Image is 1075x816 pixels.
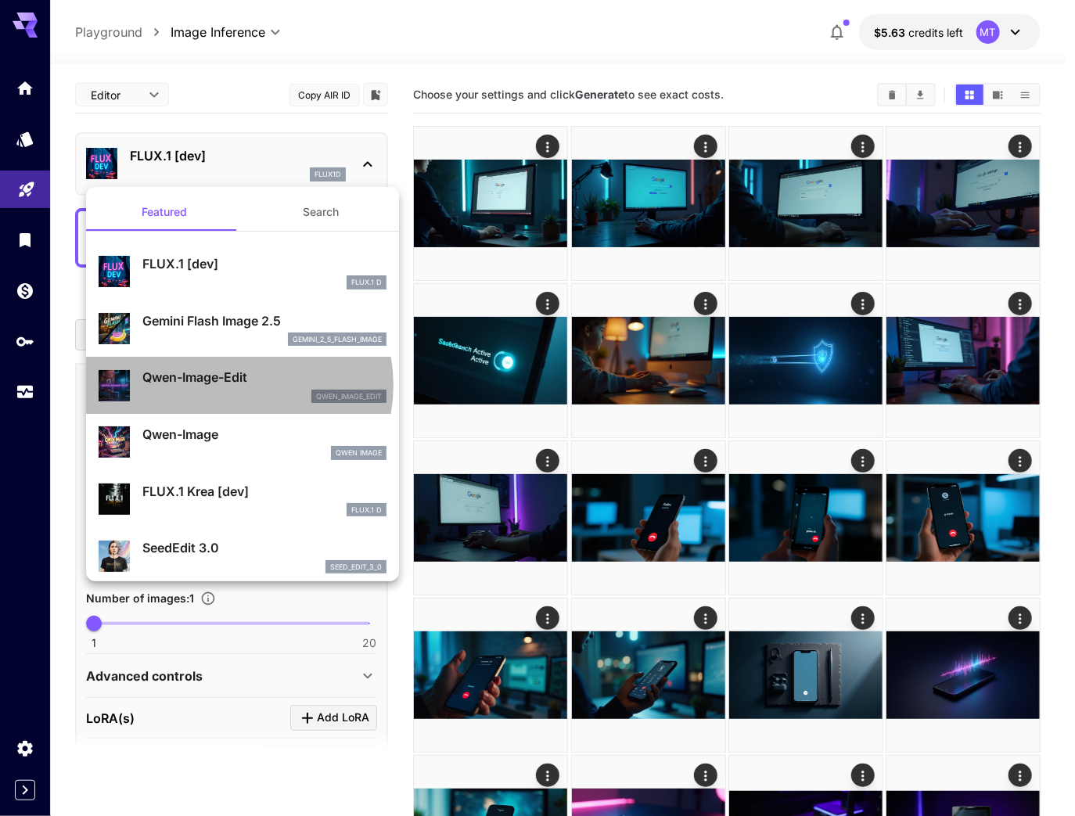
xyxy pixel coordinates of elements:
div: FLUX.1 Krea [dev]FLUX.1 D [99,476,386,523]
p: FLUX.1 D [351,277,382,288]
p: FLUX.1 Krea [dev] [142,482,386,501]
p: Qwen Image [336,448,382,458]
button: Search [243,193,399,231]
p: FLUX.1 [dev] [142,254,386,273]
div: Gemini Flash Image 2.5gemini_2_5_flash_image [99,305,386,353]
div: Qwen-Image-Editqwen_image_edit [99,361,386,409]
p: Qwen-Image [142,425,386,444]
div: SeedEdit 3.0seed_edit_3_0 [99,532,386,580]
p: seed_edit_3_0 [330,562,382,573]
p: SeedEdit 3.0 [142,538,386,557]
div: Qwen-ImageQwen Image [99,419,386,466]
div: FLUX.1 [dev]FLUX.1 D [99,248,386,296]
p: Gemini Flash Image 2.5 [142,311,386,330]
button: Featured [86,193,243,231]
p: gemini_2_5_flash_image [293,334,382,345]
p: qwen_image_edit [316,391,382,402]
p: FLUX.1 D [351,505,382,516]
p: Qwen-Image-Edit [142,368,386,386]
